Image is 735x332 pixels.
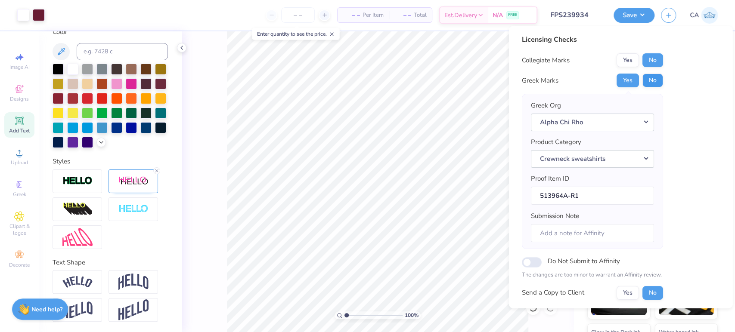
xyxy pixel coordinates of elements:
label: Do Not Submit to Affinity [547,255,620,267]
div: Text Shape [53,258,168,267]
span: – – [343,11,360,20]
a: CA [690,7,718,24]
span: Add Text [9,127,30,134]
div: Send a Copy to Client [521,288,584,298]
p: The changes are too minor to warrant an Affinity review. [521,271,663,280]
span: Greek [13,191,26,198]
img: Free Distort [62,228,93,246]
img: Arc [62,276,93,288]
span: Per Item [363,11,384,20]
div: Licensing Checks [521,34,663,45]
label: Submission Note [530,211,579,221]
div: Enter quantity to see the price. [252,28,340,40]
img: Stroke [62,176,93,186]
button: Yes [616,53,639,67]
button: No [642,286,663,300]
label: Product Category [530,137,581,147]
img: Flag [62,301,93,318]
input: Add a note for Affinity [530,224,654,243]
span: – – [394,11,411,20]
input: – – [281,7,315,23]
img: Shadow [118,176,149,187]
span: FREE [508,12,517,18]
button: No [642,74,663,87]
button: Alpha Chi Rho [530,114,654,131]
button: Crewneck sweatshirts [530,150,654,168]
span: N/A [493,11,503,20]
label: Greek Org [530,101,561,111]
span: Total [414,11,427,20]
button: No [642,53,663,67]
img: Arch [118,274,149,290]
span: Designs [10,95,29,102]
img: 3d Illusion [62,202,93,216]
span: Clipart & logos [4,223,34,237]
span: Decorate [9,261,30,268]
img: Chollene Anne Aranda [701,7,718,24]
span: CA [690,10,699,20]
span: Upload [11,159,28,166]
div: Color [53,27,168,37]
img: Negative Space [118,204,149,214]
img: Rise [118,299,149,320]
span: Image AI [9,64,30,71]
strong: Need help? [31,305,62,314]
div: Styles [53,157,168,166]
button: Yes [616,286,639,300]
div: Collegiate Marks [521,55,569,65]
span: Est. Delivery [444,11,477,20]
label: Proof Item ID [530,174,569,184]
div: Greek Marks [521,76,558,86]
span: 100 % [405,311,419,319]
button: Save [614,8,654,23]
input: e.g. 7428 c [77,43,168,60]
input: Untitled Design [544,6,607,24]
button: Yes [616,74,639,87]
